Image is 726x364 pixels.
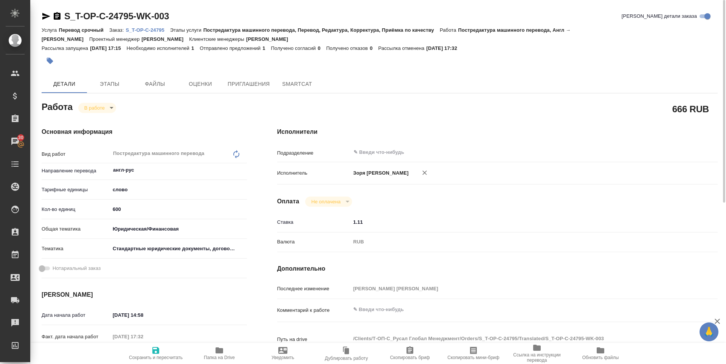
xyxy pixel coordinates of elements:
[126,26,170,33] a: S_T-OP-C-24795
[42,167,110,175] p: Направление перевода
[351,169,409,177] p: Зоря [PERSON_NAME]
[126,27,170,33] p: S_T-OP-C-24795
[569,343,632,364] button: Обновить файлы
[271,355,294,360] span: Уведомить
[582,355,619,360] span: Обновить файлы
[200,45,262,51] p: Отправлено предложений
[42,53,58,69] button: Добавить тэг
[141,36,189,42] p: [PERSON_NAME]
[182,79,219,89] span: Оценки
[64,11,169,21] a: S_T-OP-C-24795-WK-003
[703,324,715,340] span: 🙏
[351,332,681,345] textarea: /Clients/Т-ОП-С_Русал Глобал Менеджмент/Orders/S_T-OP-C-24795/Translated/S_T-OP-C-24795-WK-003
[305,197,352,207] div: В работе
[110,310,176,321] input: ✎ Введи что-нибудь
[42,245,110,252] p: Тематика
[700,322,718,341] button: 🙏
[90,45,127,51] p: [DATE] 17:15
[277,264,718,273] h4: Дополнительно
[42,206,110,213] p: Кол-во единиц
[251,343,315,364] button: Уведомить
[510,352,564,363] span: Ссылка на инструкции перевода
[92,79,128,89] span: Этапы
[246,36,294,42] p: [PERSON_NAME]
[243,169,244,171] button: Open
[378,45,426,51] p: Рассылка отменена
[110,223,247,235] div: Юридическая/Финансовая
[46,79,82,89] span: Детали
[370,45,378,51] p: 0
[42,311,110,319] p: Дата начала работ
[277,127,718,136] h4: Исполнители
[110,242,247,255] div: Стандартные юридические документы, договоры, уставы
[672,102,709,115] h2: 666 RUB
[277,285,351,293] p: Последнее изменение
[42,186,110,194] p: Тарифные единицы
[440,27,458,33] p: Работа
[42,333,110,341] p: Факт. дата начала работ
[277,197,299,206] h4: Оплата
[277,238,351,246] p: Валюта
[203,27,440,33] p: Постредактура машинного перевода, Перевод, Редактура, Корректура, Приёмка по качеству
[277,149,351,157] p: Подразделение
[110,183,247,196] div: слово
[279,79,315,89] span: SmartCat
[2,132,28,151] a: 30
[42,127,247,136] h4: Основная информация
[262,45,271,51] p: 1
[42,150,110,158] p: Вид работ
[14,134,28,141] span: 30
[325,356,368,361] span: Дублировать работу
[124,343,188,364] button: Сохранить и пересчитать
[42,12,51,21] button: Скопировать ссылку для ЯМессенджера
[137,79,173,89] span: Файлы
[42,99,73,113] h2: Работа
[127,45,191,51] p: Необходимо исполнителей
[326,45,370,51] p: Получено отказов
[170,27,203,33] p: Этапы услуги
[351,217,681,228] input: ✎ Введи что-нибудь
[677,152,678,153] button: Open
[42,290,247,299] h4: [PERSON_NAME]
[110,204,247,215] input: ✎ Введи что-нибудь
[378,343,442,364] button: Скопировать бриф
[109,27,126,33] p: Заказ:
[129,355,183,360] span: Сохранить и пересчитать
[416,164,433,181] button: Удалить исполнителя
[351,283,681,294] input: Пустое поле
[318,45,326,51] p: 0
[59,27,109,33] p: Перевод срочный
[82,105,107,111] button: В работе
[390,355,430,360] span: Скопировать бриф
[309,198,343,205] button: Не оплачена
[426,45,463,51] p: [DATE] 17:32
[204,355,235,360] span: Папка на Drive
[505,343,569,364] button: Ссылка на инструкции перевода
[622,12,697,20] span: [PERSON_NAME] детали заказа
[42,45,90,51] p: Рассылка запущена
[228,79,270,89] span: Приглашения
[442,343,505,364] button: Скопировать мини-бриф
[188,343,251,364] button: Папка на Drive
[277,336,351,343] p: Путь на drive
[191,45,200,51] p: 1
[110,331,176,342] input: Пустое поле
[78,103,116,113] div: В работе
[315,343,378,364] button: Дублировать работу
[53,12,62,21] button: Скопировать ссылку
[189,36,246,42] p: Клиентские менеджеры
[277,169,351,177] p: Исполнитель
[53,265,101,272] span: Нотариальный заказ
[447,355,499,360] span: Скопировать мини-бриф
[277,218,351,226] p: Ставка
[42,27,59,33] p: Услуга
[271,45,318,51] p: Получено согласий
[351,235,681,248] div: RUB
[277,307,351,314] p: Комментарий к работе
[89,36,141,42] p: Проектный менеджер
[353,148,653,157] input: ✎ Введи что-нибудь
[42,225,110,233] p: Общая тематика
